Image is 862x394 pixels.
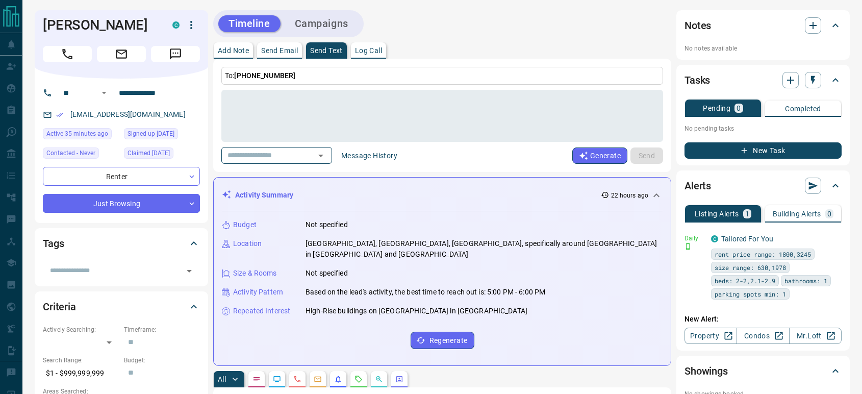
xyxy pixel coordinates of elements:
p: 1 [745,210,749,217]
h2: Showings [684,363,728,379]
button: Timeline [218,15,281,32]
svg: Emails [314,375,322,383]
p: Location [233,238,262,249]
button: New Task [684,142,842,159]
span: bathrooms: 1 [784,276,827,286]
p: Timeframe: [124,325,200,334]
button: Regenerate [411,332,474,349]
p: Listing Alerts [695,210,739,217]
span: size range: 630,1978 [715,262,786,273]
p: Repeated Interest [233,306,290,316]
span: Contacted - Never [46,148,95,158]
h2: Tags [43,235,64,252]
p: Activity Summary [235,190,293,201]
p: High-Rise buildings on [GEOGRAPHIC_DATA] in [GEOGRAPHIC_DATA] [306,306,527,316]
p: Based on the lead's activity, the best time to reach out is: 5:00 PM - 6:00 PM [306,287,545,298]
p: 22 hours ago [611,191,648,200]
span: Call [43,46,92,62]
svg: Opportunities [375,375,383,383]
div: condos.ca [172,21,180,29]
h2: Tasks [684,72,710,88]
p: Size & Rooms [233,268,277,279]
button: Open [182,264,196,278]
div: Sun Jul 27 2025 [124,147,200,162]
p: New Alert: [684,314,842,325]
span: rent price range: 1800,3245 [715,249,811,259]
button: Open [314,149,328,163]
div: Tue Aug 12 2025 [43,128,119,142]
div: Showings [684,359,842,383]
div: Tasks [684,68,842,92]
p: Daily [684,234,705,243]
span: Claimed [DATE] [128,148,170,158]
p: Send Text [310,47,343,54]
button: Message History [335,147,403,164]
p: Budget [233,219,257,230]
p: Send Email [261,47,298,54]
span: Active 35 minutes ago [46,129,108,139]
p: Pending [703,105,730,112]
span: Email [97,46,146,62]
div: Renter [43,167,200,186]
svg: Notes [252,375,261,383]
p: Search Range: [43,356,119,365]
p: $1 - $999,999,999 [43,365,119,382]
span: parking spots min: 1 [715,289,786,299]
span: Message [151,46,200,62]
p: Building Alerts [773,210,821,217]
button: Open [98,87,110,99]
span: [PHONE_NUMBER] [234,71,295,80]
h2: Criteria [43,299,76,315]
button: Campaigns [285,15,359,32]
span: Signed up [DATE] [128,129,174,139]
p: 0 [827,210,831,217]
p: Add Note [218,47,249,54]
a: Tailored For You [721,235,773,243]
div: Activity Summary22 hours ago [222,186,663,205]
p: Not specified [306,219,348,230]
svg: Email Verified [56,111,63,118]
button: Generate [572,147,627,164]
a: [EMAIL_ADDRESS][DOMAIN_NAME] [70,110,186,118]
p: To: [221,67,663,85]
p: [GEOGRAPHIC_DATA], [GEOGRAPHIC_DATA], [GEOGRAPHIC_DATA], specifically around [GEOGRAPHIC_DATA] in... [306,238,663,260]
p: No notes available [684,44,842,53]
p: 0 [737,105,741,112]
svg: Calls [293,375,301,383]
p: Actively Searching: [43,325,119,334]
p: Activity Pattern [233,287,283,298]
div: Fri Apr 02 2021 [124,128,200,142]
div: Tags [43,231,200,256]
span: beds: 2-2,2.1-2.9 [715,276,775,286]
a: Condos [737,328,789,344]
div: condos.ca [711,235,718,242]
h2: Alerts [684,178,711,194]
div: Alerts [684,174,842,198]
h1: [PERSON_NAME] [43,17,157,33]
p: Completed [785,105,821,112]
p: All [218,376,226,383]
div: Just Browsing [43,194,200,213]
svg: Push Notification Only [684,243,692,250]
a: Mr.Loft [789,328,842,344]
a: Property [684,328,737,344]
h2: Notes [684,17,711,34]
p: Not specified [306,268,348,279]
div: Notes [684,13,842,38]
p: No pending tasks [684,121,842,136]
svg: Agent Actions [395,375,403,383]
svg: Lead Browsing Activity [273,375,281,383]
div: Criteria [43,294,200,319]
p: Budget: [124,356,200,365]
svg: Requests [354,375,363,383]
svg: Listing Alerts [334,375,342,383]
p: Log Call [355,47,382,54]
